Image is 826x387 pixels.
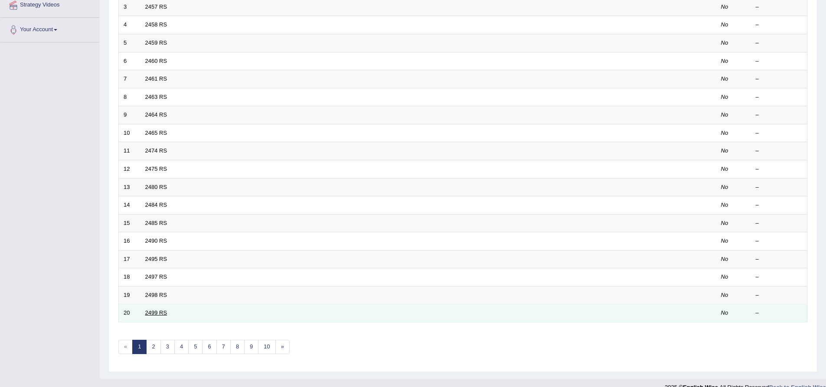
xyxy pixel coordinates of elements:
[756,309,803,317] div: –
[756,237,803,245] div: –
[721,94,728,100] em: No
[721,166,728,172] em: No
[145,94,167,100] a: 2463 RS
[756,21,803,29] div: –
[756,93,803,101] div: –
[756,165,803,173] div: –
[145,39,167,46] a: 2459 RS
[721,184,728,190] em: No
[145,292,167,298] a: 2498 RS
[721,147,728,154] em: No
[145,220,167,226] a: 2485 RS
[756,219,803,228] div: –
[756,201,803,209] div: –
[145,309,167,316] a: 2499 RS
[756,291,803,299] div: –
[174,340,189,354] a: 4
[756,255,803,263] div: –
[119,250,140,268] td: 17
[119,214,140,232] td: 15
[119,178,140,196] td: 13
[756,273,803,281] div: –
[160,340,175,354] a: 3
[258,340,275,354] a: 10
[119,34,140,52] td: 5
[119,70,140,88] td: 7
[721,256,728,262] em: No
[119,268,140,286] td: 18
[145,75,167,82] a: 2461 RS
[145,237,167,244] a: 2490 RS
[756,3,803,11] div: –
[721,58,728,64] em: No
[721,220,728,226] em: No
[145,273,167,280] a: 2497 RS
[188,340,202,354] a: 5
[145,147,167,154] a: 2474 RS
[145,184,167,190] a: 2480 RS
[132,340,147,354] a: 1
[145,21,167,28] a: 2458 RS
[721,39,728,46] em: No
[721,292,728,298] em: No
[146,340,160,354] a: 2
[244,340,258,354] a: 9
[216,340,231,354] a: 7
[756,75,803,83] div: –
[145,256,167,262] a: 2495 RS
[119,304,140,322] td: 20
[756,129,803,137] div: –
[145,166,167,172] a: 2475 RS
[721,130,728,136] em: No
[145,3,167,10] a: 2457 RS
[756,147,803,155] div: –
[119,88,140,106] td: 8
[145,202,167,208] a: 2484 RS
[756,183,803,192] div: –
[721,21,728,28] em: No
[119,142,140,160] td: 11
[275,340,290,354] a: »
[118,340,133,354] span: «
[756,111,803,119] div: –
[202,340,216,354] a: 6
[119,160,140,178] td: 12
[721,237,728,244] em: No
[721,273,728,280] em: No
[230,340,245,354] a: 8
[119,196,140,215] td: 14
[119,52,140,70] td: 6
[721,3,728,10] em: No
[721,111,728,118] em: No
[145,111,167,118] a: 2464 RS
[119,286,140,304] td: 19
[756,57,803,65] div: –
[0,18,99,39] a: Your Account
[119,232,140,250] td: 16
[721,202,728,208] em: No
[756,39,803,47] div: –
[119,16,140,34] td: 4
[119,124,140,142] td: 10
[721,75,728,82] em: No
[145,58,167,64] a: 2460 RS
[721,309,728,316] em: No
[119,106,140,124] td: 9
[145,130,167,136] a: 2465 RS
